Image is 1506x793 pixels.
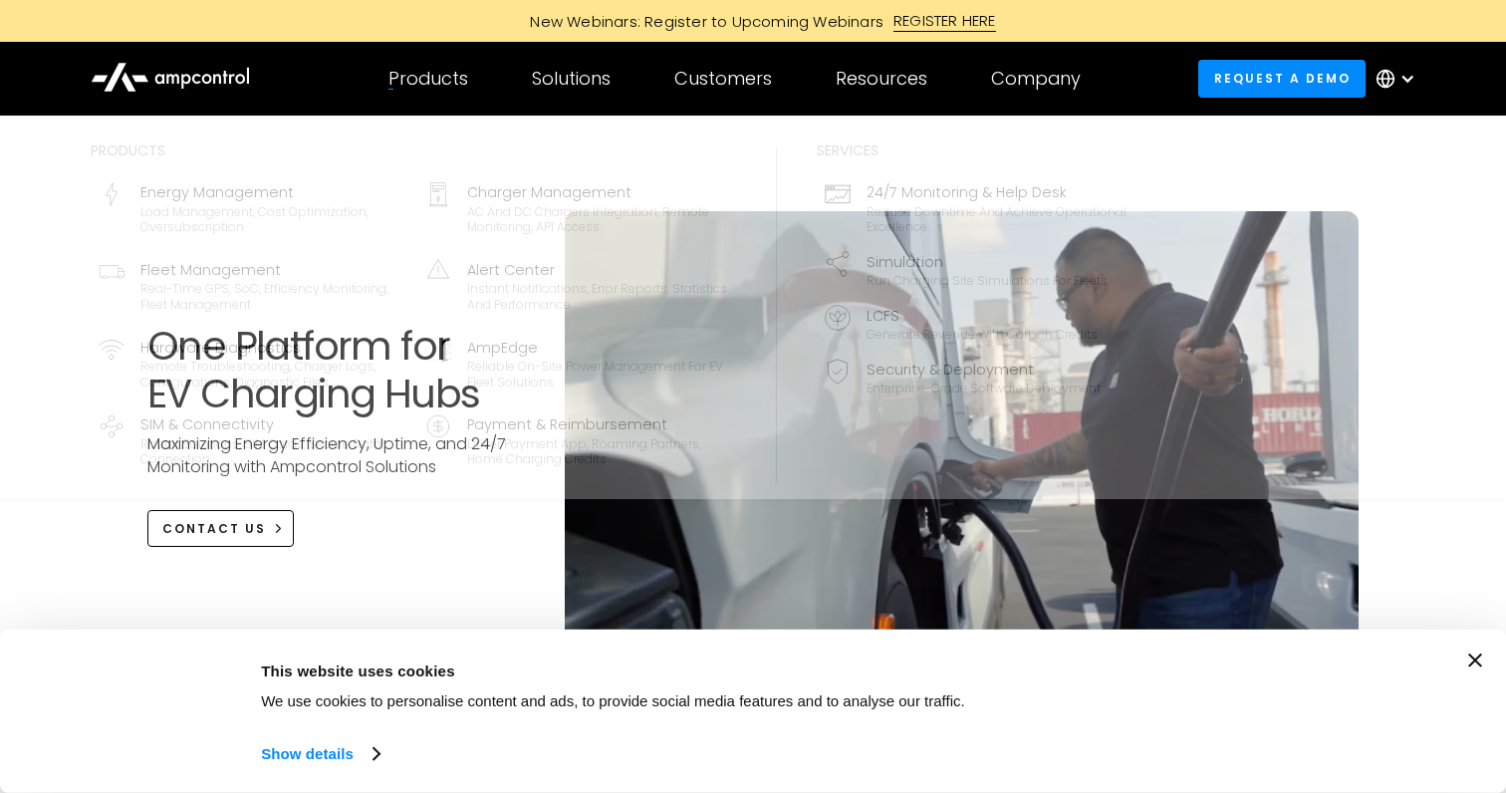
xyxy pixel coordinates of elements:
[817,173,1135,243] a: 24/7 Monitoring & Help DeskReduce downtime and achieve operational excellence
[991,68,1081,90] div: Company
[836,68,927,90] div: Resources
[417,405,736,475] a: Payment & ReimbursementDriver Payment App, Roaming Partners, Home Charging Credits
[867,381,1101,396] div: Enterprise-grade software deployment
[417,329,736,398] a: AmpEdgeReliable On-site Power Management for EV Fleet Solutions
[532,68,611,90] div: Solutions
[261,739,378,769] a: Show details
[674,68,772,90] div: Customers
[817,243,1135,297] a: SimulationRun charging site simulations for fleets
[417,173,736,243] a: Charger ManagementAC and DC chargers integration, remote monitoring, API access
[467,359,728,390] div: Reliable On-site Power Management for EV Fleet Solutions
[467,413,728,435] div: Payment & Reimbursement
[867,359,1101,381] div: Security & Deployment
[147,510,294,547] a: CONTACT US
[91,405,409,475] a: SIM & ConnectivityRouter Solutions, SIM Cards, Secure Data Connection
[261,692,965,709] span: We use cookies to personalise content and ads, to provide social media features and to analyse ou...
[867,327,1098,343] div: Generate revenue with carbon credits
[162,520,266,538] div: CONTACT US
[1468,654,1482,667] button: Close banner
[817,297,1135,351] a: LCFSGenerate revenue with carbon credits
[91,251,409,321] a: Fleet ManagementReal-time GPS, SoC, efficiency monitoring, fleet management
[305,10,1201,32] a: New Webinars: Register to Upcoming WebinarsREGISTER HERE
[867,273,1108,289] div: Run charging site simulations for fleets
[867,204,1128,235] div: Reduce downtime and achieve operational excellence
[467,281,728,312] div: Instant notifications, error reports, statistics and performance
[140,359,401,390] div: Remote troubleshooting, charger logs, configurations, diagnostic files
[140,281,401,312] div: Real-time GPS, SoC, efficiency monitoring, fleet management
[467,436,728,467] div: Driver Payment App, Roaming Partners, Home Charging Credits
[140,413,401,435] div: SIM & Connectivity
[510,11,893,32] div: New Webinars: Register to Upcoming Webinars
[140,181,401,203] div: Energy Management
[388,68,468,90] div: Products
[140,204,401,235] div: Load management, cost optimization, oversubscription
[1198,60,1366,97] a: Request a demo
[140,337,401,359] div: Hardware Diagnostics
[467,204,728,235] div: AC and DC chargers integration, remote monitoring, API access
[867,181,1128,203] div: 24/7 Monitoring & Help Desk
[467,181,728,203] div: Charger Management
[893,10,996,32] div: REGISTER HERE
[467,337,728,359] div: AmpEdge
[91,139,736,161] div: Products
[867,305,1098,327] div: LCFS
[1146,654,1431,711] button: Okay
[91,329,409,398] a: Hardware DiagnosticsRemote troubleshooting, charger logs, configurations, diagnostic files
[817,351,1135,404] a: Security & DeploymentEnterprise-grade software deployment
[417,251,736,321] a: Alert CenterInstant notifications, error reports, statistics and performance
[867,251,1108,273] div: Simulation
[467,259,728,281] div: Alert Center
[817,139,1135,161] div: Services
[140,259,401,281] div: Fleet Management
[261,659,1102,682] div: This website uses cookies
[140,436,401,467] div: Router Solutions, SIM Cards, Secure Data Connection
[91,173,409,243] a: Energy ManagementLoad management, cost optimization, oversubscription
